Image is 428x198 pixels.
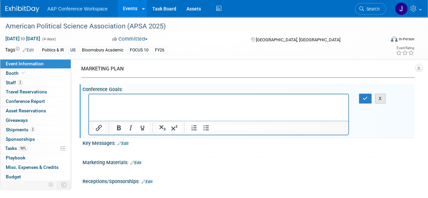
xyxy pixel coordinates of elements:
[168,123,180,133] button: Superscript
[80,47,126,54] div: Bloomsbury Academic
[3,20,380,32] div: American Political Science Association (APSA 2025)
[6,80,23,85] span: Staff
[0,153,71,162] a: Playbook
[364,6,380,12] span: Search
[375,94,386,104] button: X
[5,146,28,151] span: Tasks
[188,123,200,133] button: Numbered list
[0,125,71,134] a: Shipments2
[47,6,108,12] span: A&P Conference Workspace
[0,163,71,172] a: Misc. Expenses & Credits
[83,138,414,147] div: Key Messages:
[18,80,23,85] span: 2
[399,37,414,42] div: In-Person
[157,123,168,133] button: Subscript
[81,65,409,72] div: MARKETING PLAN
[0,87,71,96] a: Travel Reservations
[130,160,141,165] a: Edit
[93,123,105,133] button: Insert/edit link
[5,36,41,42] span: [DATE] [DATE]
[355,35,414,45] div: Event Format
[117,141,129,146] a: Edit
[6,70,26,76] span: Booth
[0,144,71,153] a: Tasks90%
[153,47,166,54] div: FY26
[0,78,71,87] a: Staff2
[395,2,408,15] img: Joseph Parry
[255,37,340,42] span: [GEOGRAPHIC_DATA], [GEOGRAPHIC_DATA]
[20,36,26,41] span: to
[0,69,71,78] a: Booth
[6,136,35,142] span: Sponsorships
[6,98,45,104] span: Conference Report
[23,48,34,52] a: Edit
[200,123,212,133] button: Bullet list
[6,89,47,94] span: Travel Reservations
[5,6,39,13] img: ExhibitDay
[6,108,46,113] span: Asset Reservations
[6,127,35,132] span: Shipments
[83,157,414,166] div: Marketing Materials:
[0,106,71,115] a: Asset Reservations
[355,3,386,15] a: Search
[6,117,28,123] span: Giveaways
[0,59,71,68] a: Event Information
[83,84,414,93] div: Conference Goals:
[128,47,151,54] div: FOCUS 10
[6,61,44,66] span: Event Information
[42,37,56,41] span: (4 days)
[0,116,71,125] a: Giveaways
[40,47,66,54] div: Politics & IR
[110,36,150,43] button: Committed
[6,155,25,160] span: Playbook
[68,47,77,54] div: US
[45,180,57,189] td: Personalize Event Tab Strip
[0,135,71,144] a: Sponsorships
[89,94,348,121] iframe: Rich Text Area
[396,46,414,50] div: Event Rating
[5,46,34,54] td: Tags
[19,146,28,151] span: 90%
[6,164,59,170] span: Misc. Expenses & Credits
[83,176,414,185] div: Receptions/Sponsorships:
[22,71,25,75] i: Booth reservation complete
[125,123,136,133] button: Italic
[0,172,71,181] a: Budget
[113,123,125,133] button: Bold
[57,180,71,189] td: Toggle Event Tabs
[6,174,21,179] span: Budget
[30,127,35,132] span: 2
[137,123,148,133] button: Underline
[0,97,71,106] a: Conference Report
[141,179,153,184] a: Edit
[391,36,398,42] img: Format-Inperson.png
